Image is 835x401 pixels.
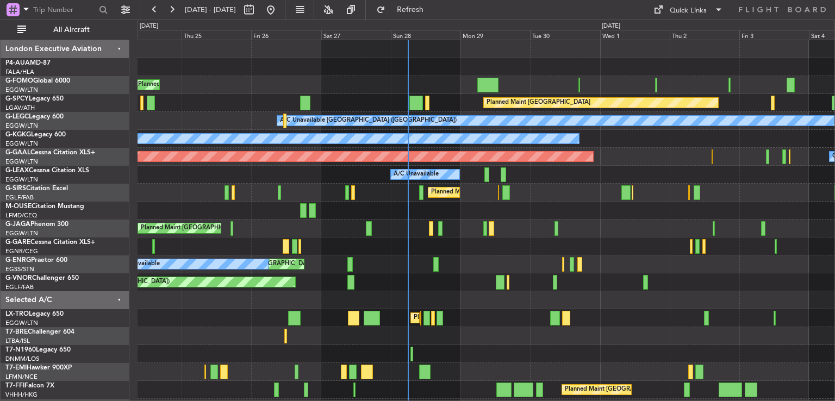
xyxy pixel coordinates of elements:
div: Fri 3 [739,30,809,40]
span: G-SPCY [5,96,29,102]
div: Thu 25 [182,30,251,40]
a: G-GAALCessna Citation XLS+ [5,149,95,156]
a: EGGW/LTN [5,176,38,184]
a: M-OUSECitation Mustang [5,203,84,210]
span: G-LEAX [5,167,29,174]
div: Wed 24 [112,30,182,40]
a: FALA/HLA [5,68,34,76]
a: DNMM/LOS [5,355,39,363]
a: T7-N1960Legacy 650 [5,347,71,353]
div: Quick Links [670,5,707,16]
div: Thu 2 [670,30,739,40]
span: P4-AUA [5,60,30,66]
div: Wed 1 [600,30,670,40]
a: EGGW/LTN [5,122,38,130]
a: VHHH/HKG [5,391,38,399]
div: A/C Unavailable [GEOGRAPHIC_DATA] ([GEOGRAPHIC_DATA]) [280,112,457,129]
div: Planned Maint [GEOGRAPHIC_DATA] ([GEOGRAPHIC_DATA]) [138,77,309,93]
span: T7-N1960 [5,347,36,353]
div: Planned Maint [GEOGRAPHIC_DATA] ([GEOGRAPHIC_DATA]) [414,310,585,326]
a: T7-BREChallenger 604 [5,329,74,335]
a: EGGW/LTN [5,86,38,94]
span: Refresh [388,6,433,14]
a: G-KGKGLegacy 600 [5,131,66,138]
a: P4-AUAMD-87 [5,60,51,66]
div: Sat 27 [321,30,391,40]
a: T7-FFIFalcon 7X [5,383,54,389]
span: T7-FFI [5,383,24,389]
a: EGGW/LTN [5,319,38,327]
span: G-VNOR [5,275,32,281]
span: All Aircraft [28,26,115,34]
a: LX-TROLegacy 650 [5,311,64,317]
a: G-SPCYLegacy 650 [5,96,64,102]
span: T7-EMI [5,365,27,371]
div: Planned Maint [GEOGRAPHIC_DATA] ([GEOGRAPHIC_DATA]) [431,184,602,200]
div: Planned Maint [GEOGRAPHIC_DATA] ([GEOGRAPHIC_DATA]) [141,220,312,236]
button: Refresh [371,1,437,18]
button: Quick Links [648,1,728,18]
a: EGNR/CEG [5,247,38,255]
span: G-GAAL [5,149,30,156]
a: G-VNORChallenger 650 [5,275,79,281]
div: Tue 30 [530,30,600,40]
span: T7-BRE [5,329,28,335]
a: EGLF/FAB [5,193,34,202]
div: A/C Unavailable [394,166,439,183]
div: Sun 28 [391,30,460,40]
span: G-GARE [5,239,30,246]
span: G-SIRS [5,185,26,192]
span: G-KGKG [5,131,31,138]
input: Trip Number [33,2,96,18]
button: All Aircraft [12,21,118,39]
a: G-LEAXCessna Citation XLS [5,167,89,174]
div: [DATE] [140,22,158,31]
span: G-LEGC [5,114,29,120]
a: LFMD/CEQ [5,211,37,220]
a: LTBA/ISL [5,337,30,345]
span: M-OUSE [5,203,32,210]
span: G-FOMO [5,78,33,84]
div: Fri 26 [251,30,321,40]
div: A/C Unavailable [115,256,160,272]
a: EGGW/LTN [5,158,38,166]
a: G-GARECessna Citation XLS+ [5,239,95,246]
div: Planned Maint [GEOGRAPHIC_DATA] [487,95,590,111]
a: G-ENRGPraetor 600 [5,257,67,264]
div: [DATE] [602,22,620,31]
a: T7-EMIHawker 900XP [5,365,72,371]
div: Mon 29 [460,30,530,40]
a: G-JAGAPhenom 300 [5,221,68,228]
div: Planned Maint [GEOGRAPHIC_DATA] ([GEOGRAPHIC_DATA]) [565,381,736,398]
span: LX-TRO [5,311,29,317]
a: G-LEGCLegacy 600 [5,114,64,120]
a: G-FOMOGlobal 6000 [5,78,70,84]
a: EGGW/LTN [5,140,38,148]
a: EGSS/STN [5,265,34,273]
a: EGLF/FAB [5,283,34,291]
span: G-JAGA [5,221,30,228]
a: LFMN/NCE [5,373,38,381]
span: G-ENRG [5,257,31,264]
a: EGGW/LTN [5,229,38,237]
span: [DATE] - [DATE] [185,5,236,15]
a: G-SIRSCitation Excel [5,185,68,192]
a: LGAV/ATH [5,104,35,112]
